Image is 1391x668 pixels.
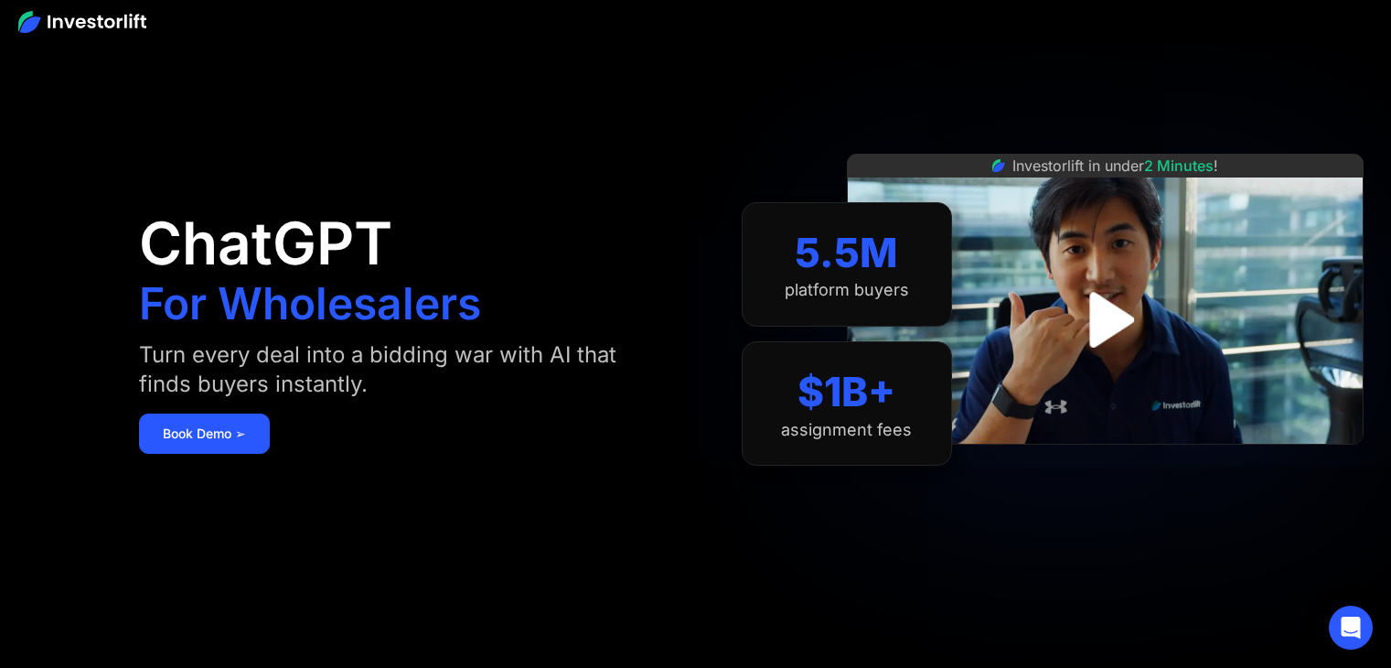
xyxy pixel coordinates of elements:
[1065,279,1146,361] a: open lightbox
[1144,156,1214,175] span: 2 Minutes
[797,368,895,416] div: $1B+
[139,214,392,273] h1: ChatGPT
[1329,606,1373,650] div: Open Intercom Messenger
[139,282,481,326] h1: For Wholesalers
[968,454,1242,476] iframe: Customer reviews powered by Trustpilot
[139,340,641,399] div: Turn every deal into a bidding war with AI that finds buyers instantly.
[785,280,909,300] div: platform buyers
[795,229,898,277] div: 5.5M
[1012,155,1218,177] div: Investorlift in under !
[139,414,270,454] a: Book Demo ➢
[781,420,912,440] div: assignment fees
